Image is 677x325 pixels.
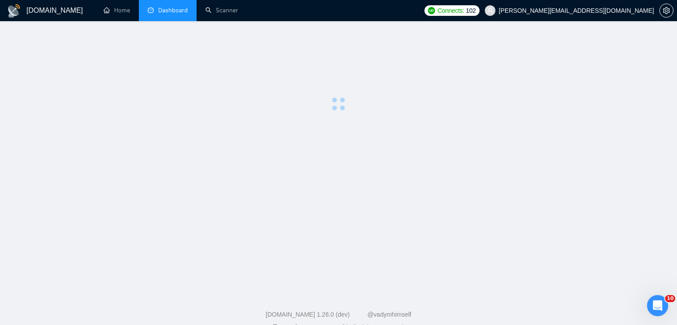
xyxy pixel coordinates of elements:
[205,7,238,14] a: searchScanner
[104,7,130,14] a: homeHome
[659,4,673,18] button: setting
[148,7,154,13] span: dashboard
[659,7,673,14] a: setting
[487,7,493,14] span: user
[438,6,464,15] span: Connects:
[466,6,476,15] span: 102
[665,295,675,302] span: 10
[7,4,21,18] img: logo
[158,7,188,14] span: Dashboard
[266,311,350,318] a: [DOMAIN_NAME] 1.26.0 (dev)
[647,295,668,316] iframe: Intercom live chat
[367,311,411,318] a: @vadymhimself
[428,7,435,14] img: upwork-logo.png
